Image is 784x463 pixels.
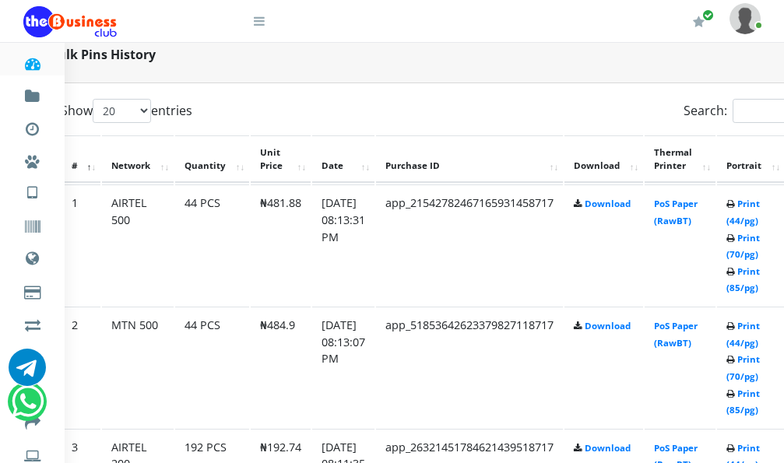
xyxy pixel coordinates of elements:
[62,184,100,305] td: 1
[9,360,46,386] a: Chat for support
[23,205,41,243] a: Vouchers
[23,6,117,37] img: Logo
[23,75,41,112] a: Fund wallet
[61,99,192,123] label: Show entries
[62,307,100,427] td: 2
[376,135,563,184] th: Purchase ID: activate to sort column ascending
[654,320,698,349] a: PoS Paper (RawBT)
[23,237,41,275] a: Data
[102,135,174,184] th: Network: activate to sort column ascending
[59,171,189,198] a: Nigerian VTU
[645,135,715,184] th: Thermal Printer: activate to sort column ascending
[585,320,631,331] a: Download
[175,135,249,184] th: Quantity: activate to sort column ascending
[62,135,100,184] th: #: activate to sort column descending
[730,3,761,33] img: User
[23,107,41,145] a: Transactions
[102,184,174,305] td: AIRTEL 500
[102,307,174,427] td: MTN 500
[312,184,374,305] td: [DATE] 08:13:31 PM
[726,353,760,382] a: Print (70/pg)
[585,198,631,209] a: Download
[251,135,311,184] th: Unit Price: activate to sort column ascending
[93,99,151,123] select: Showentries
[23,42,41,79] a: Dashboard
[726,388,760,416] a: Print (85/pg)
[693,16,705,28] i: Renew/Upgrade Subscription
[23,271,41,308] a: Cable TV, Electricity
[564,135,643,184] th: Download: activate to sort column ascending
[376,307,563,427] td: app_51853642623379827118717
[175,307,249,427] td: 44 PCS
[312,307,374,427] td: [DATE] 08:13:07 PM
[12,395,44,420] a: Chat for support
[702,9,714,21] span: Renew/Upgrade Subscription
[726,232,760,261] a: Print (70/pg)
[59,194,189,220] a: International VTU
[23,303,41,341] a: Airtime -2- Cash
[251,184,311,305] td: ₦481.88
[175,184,249,305] td: 44 PCS
[654,198,698,226] a: PoS Paper (RawBT)
[312,135,374,184] th: Date: activate to sort column ascending
[23,171,41,210] a: VTU
[376,184,563,305] td: app_21542782467165931458717
[726,265,760,294] a: Print (85/pg)
[726,198,760,226] a: Print (44/pg)
[23,140,41,177] a: Miscellaneous Payments
[251,307,311,427] td: ₦484.9
[23,336,41,374] a: Register a Referral
[726,320,760,349] a: Print (44/pg)
[585,442,631,454] a: Download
